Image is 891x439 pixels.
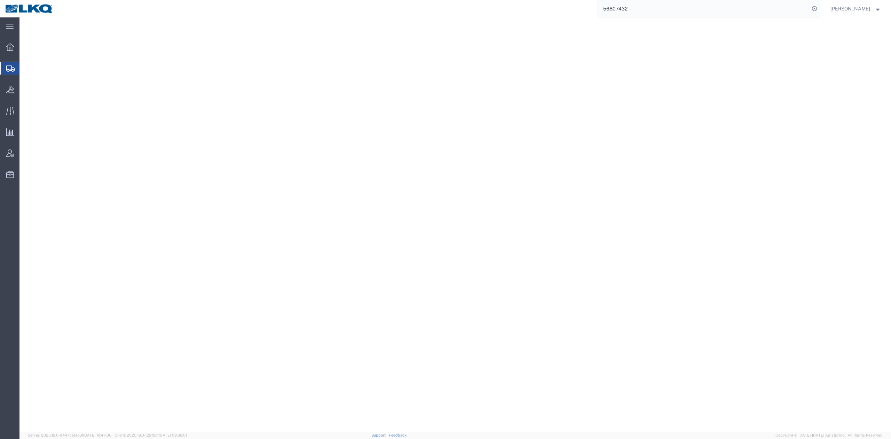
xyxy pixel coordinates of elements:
[28,433,111,437] span: Server: 2025.19.0-d447cefac8f
[598,0,810,17] input: Search for shipment number, reference number
[19,17,891,432] iframe: FS Legacy Container
[830,5,882,13] button: [PERSON_NAME]
[83,433,111,437] span: [DATE] 10:47:06
[775,432,883,438] span: Copyright © [DATE]-[DATE] Agistix Inc., All Rights Reserved
[371,433,389,437] a: Support
[389,433,407,437] a: Feedback
[830,5,870,13] span: Matt Harvey
[115,433,187,437] span: Client: 2025.19.0-129fbcf
[159,433,187,437] span: [DATE] 09:39:01
[5,3,54,14] img: logo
